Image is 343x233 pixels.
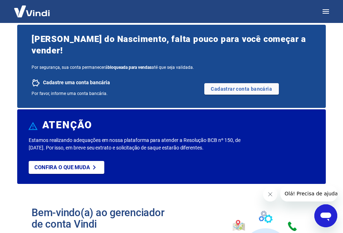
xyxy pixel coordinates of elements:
span: Cadastre uma conta bancária [43,79,110,86]
iframe: Mensagem da empresa [280,186,337,201]
b: bloqueada para vendas [108,65,152,70]
h2: Bem-vindo(a) ao gerenciador de conta Vindi [32,207,172,230]
iframe: Fechar mensagem [263,187,277,201]
span: Olá! Precisa de ajuda? [4,5,60,11]
p: Confira o que muda [34,164,90,171]
a: Confira o que muda [29,161,104,174]
span: [PERSON_NAME] do Nascimento, falta pouco para você começar a vender! [32,33,311,56]
p: Estamos realizando adequações em nossa plataforma para atender a Resolução BCB nº 150, de [DATE].... [29,137,257,152]
span: Por segurança, sua conta permanecerá até que seja validada. [32,65,311,70]
h6: ATENÇÃO [42,122,92,129]
span: Por favor, informe uma conta bancária. [32,91,108,96]
img: Vindi [9,0,55,22]
iframe: Botão para abrir a janela de mensagens [314,204,337,227]
a: Cadastrar conta bancária [204,83,279,95]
